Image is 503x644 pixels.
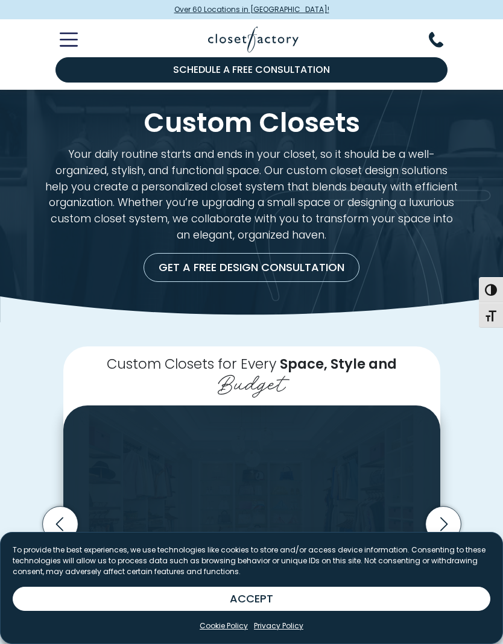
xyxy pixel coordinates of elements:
[55,57,448,83] a: Schedule a Free Consultation
[39,502,82,546] button: Previous slide
[144,253,359,282] a: Get a Free Design Consultation
[218,364,285,398] span: Budget
[429,32,458,48] button: Phone Number
[422,502,465,546] button: Next slide
[45,146,458,243] p: Your daily routine starts and ends in your closet, so it should be a well-organized, stylish, and...
[200,621,248,631] a: Cookie Policy
[107,354,276,374] span: Custom Closets for Every
[208,27,299,52] img: Closet Factory Logo
[63,405,440,602] img: White walk-in closet with ornate trim and crown molding, featuring glass shelving
[45,33,78,47] button: Toggle Mobile Menu
[254,621,303,631] a: Privacy Policy
[45,109,458,137] h1: Custom Closets
[479,302,503,328] button: Toggle Font size
[280,354,397,374] span: Space, Style and
[174,4,329,15] span: Over 60 Locations in [GEOGRAPHIC_DATA]!
[13,545,490,577] p: To provide the best experiences, we use technologies like cookies to store and/or access device i...
[479,277,503,302] button: Toggle High Contrast
[13,587,490,611] button: ACCEPT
